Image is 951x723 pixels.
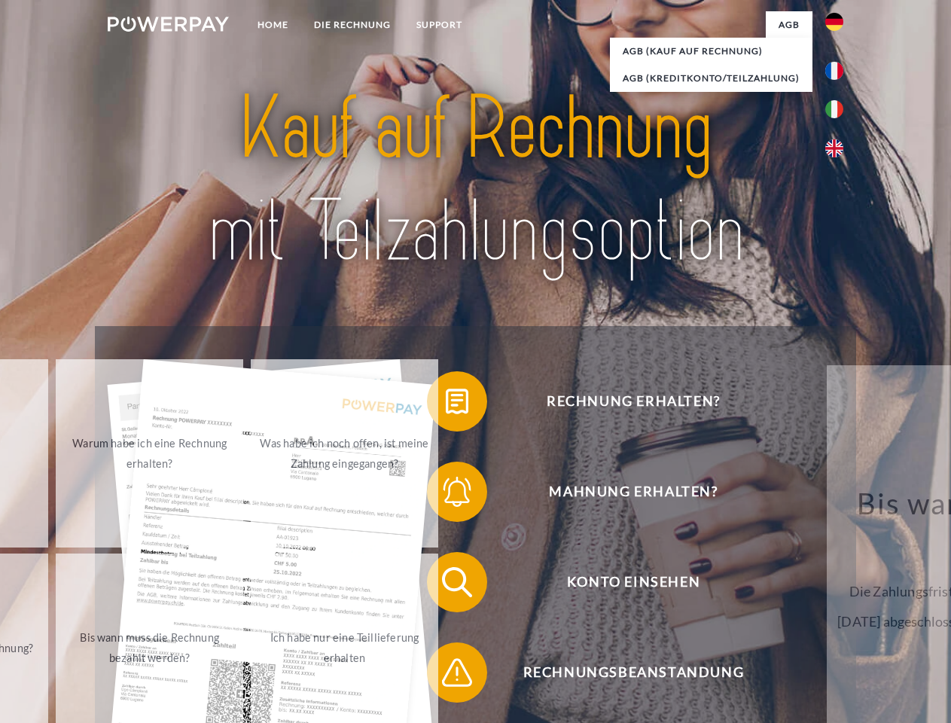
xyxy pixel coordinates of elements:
[610,65,812,92] a: AGB (Kreditkonto/Teilzahlung)
[260,627,429,668] div: Ich habe nur eine Teillieferung erhalten
[825,139,843,157] img: en
[65,627,234,668] div: Bis wann muss die Rechnung bezahlt werden?
[449,552,818,612] span: Konto einsehen
[438,473,476,511] img: qb_bell.svg
[251,359,438,548] a: Was habe ich noch offen, ist meine Zahlung eingegangen?
[610,38,812,65] a: AGB (Kauf auf Rechnung)
[825,13,843,31] img: de
[427,642,818,703] button: Rechnungsbeanstandung
[404,11,475,38] a: SUPPORT
[825,62,843,80] img: fr
[438,563,476,601] img: qb_search.svg
[438,383,476,420] img: qb_bill.svg
[245,11,301,38] a: Home
[449,642,818,703] span: Rechnungsbeanstandung
[766,11,812,38] a: agb
[825,100,843,118] img: it
[438,654,476,691] img: qb_warning.svg
[108,17,229,32] img: logo-powerpay-white.svg
[427,552,818,612] button: Konto einsehen
[144,72,807,288] img: title-powerpay_de.svg
[301,11,404,38] a: DIE RECHNUNG
[65,433,234,474] div: Warum habe ich eine Rechnung erhalten?
[260,433,429,474] div: Was habe ich noch offen, ist meine Zahlung eingegangen?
